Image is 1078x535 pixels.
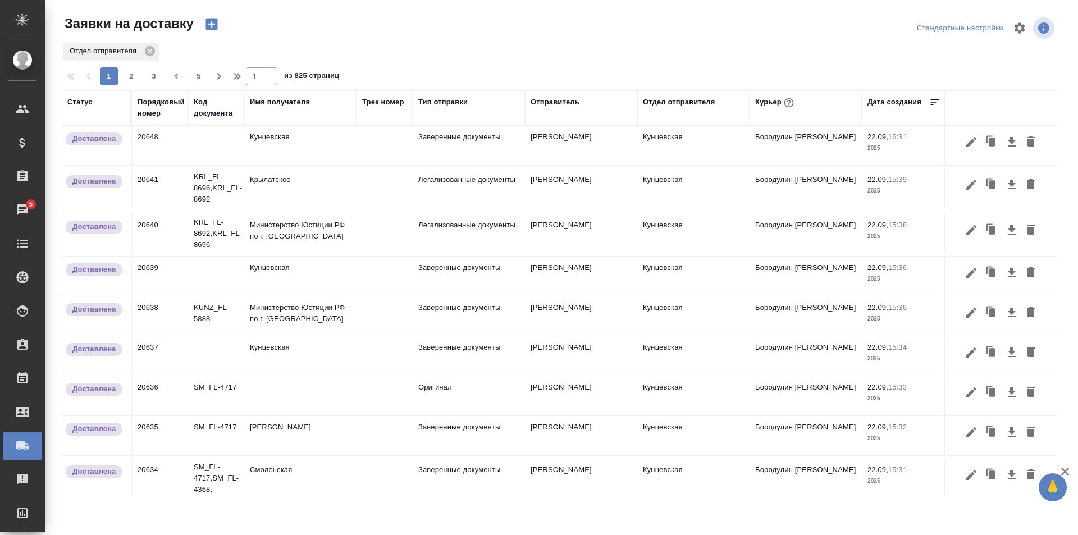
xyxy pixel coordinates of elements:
[750,214,862,253] td: Бородулин [PERSON_NAME]
[962,422,981,443] button: Редактировать
[65,174,125,189] div: Документы доставлены, фактическая дата доставки проставиться автоматически
[1021,342,1040,363] button: Удалить
[244,168,357,208] td: Крылатское
[413,336,525,376] td: Заверенные документы
[132,416,188,455] td: 20635
[981,131,1002,153] button: Клонировать
[145,71,163,82] span: 3
[867,143,940,154] p: 2025
[867,231,940,242] p: 2025
[643,97,715,108] div: Отдел отправителя
[132,214,188,253] td: 20640
[413,376,525,415] td: Оригинал
[72,423,116,435] p: Доставлена
[1021,174,1040,195] button: Удалить
[1021,131,1040,153] button: Удалить
[867,423,888,431] p: 22.09,
[981,464,1002,486] button: Клонировать
[867,263,888,272] p: 22.09,
[981,262,1002,283] button: Клонировать
[637,416,750,455] td: Кунцевская
[72,221,116,232] p: Доставлена
[1021,302,1040,323] button: Удалить
[867,175,888,184] p: 22.09,
[637,336,750,376] td: Кунцевская
[888,303,907,312] p: 15:36
[867,353,940,364] p: 2025
[65,131,125,147] div: Документы доставлены, фактическая дата доставки проставиться автоматически
[65,302,125,317] div: Документы доставлены, фактическая дата доставки проставиться автоматически
[413,257,525,296] td: Заверенные документы
[72,176,116,187] p: Доставлена
[418,97,468,108] div: Тип отправки
[132,296,188,336] td: 20638
[525,416,637,455] td: [PERSON_NAME]
[867,303,888,312] p: 22.09,
[122,71,140,82] span: 2
[67,97,93,108] div: Статус
[750,126,862,165] td: Бородулин [PERSON_NAME]
[132,459,188,498] td: 20634
[132,257,188,296] td: 20639
[750,296,862,336] td: Бородулин [PERSON_NAME]
[637,214,750,253] td: Кунцевская
[244,257,357,296] td: Кунцевская
[867,343,888,351] p: 22.09,
[188,296,244,336] td: KUNZ_FL-5888
[1002,220,1021,241] button: Скачать
[65,464,125,479] div: Документы доставлены, фактическая дата доставки проставиться автоматически
[525,214,637,253] td: [PERSON_NAME]
[244,126,357,165] td: Кунцевская
[65,220,125,235] div: Документы доставлены, фактическая дата доставки проставиться автоматически
[63,43,159,61] div: Отдел отправителя
[1021,262,1040,283] button: Удалить
[138,97,185,119] div: Порядковый номер
[188,456,244,501] td: SM_FL-4717,SM_FL-4368,
[867,383,888,391] p: 22.09,
[637,296,750,336] td: Кунцевская
[888,175,907,184] p: 15:39
[867,393,940,404] p: 2025
[65,262,125,277] div: Документы доставлены, фактическая дата доставки проставиться автоматически
[867,221,888,229] p: 22.09,
[962,262,981,283] button: Редактировать
[531,97,579,108] div: Отправитель
[750,257,862,296] td: Бородулин [PERSON_NAME]
[525,257,637,296] td: [PERSON_NAME]
[755,95,796,110] div: Курьер
[888,423,907,431] p: 15:32
[198,15,225,34] button: Создать
[3,196,42,224] a: 5
[72,304,116,315] p: Доставлена
[65,342,125,357] div: Документы доставлены, фактическая дата доставки проставиться автоматически
[962,302,981,323] button: Редактировать
[1006,15,1033,42] span: Настроить таблицу
[190,71,208,82] span: 5
[194,97,239,119] div: Код документа
[1039,473,1067,501] button: 🙏
[867,97,921,108] div: Дата создания
[62,15,194,33] span: Заявки на доставку
[22,199,39,210] span: 5
[244,416,357,455] td: [PERSON_NAME]
[72,383,116,395] p: Доставлена
[888,263,907,272] p: 15:36
[132,168,188,208] td: 20641
[637,126,750,165] td: Кунцевская
[132,336,188,376] td: 20637
[867,433,940,444] p: 2025
[867,475,940,487] p: 2025
[1002,174,1021,195] button: Скачать
[413,126,525,165] td: Заверенные документы
[914,20,1006,37] div: split button
[250,97,310,108] div: Имя получателя
[1002,262,1021,283] button: Скачать
[867,273,940,285] p: 2025
[981,220,1002,241] button: Клонировать
[362,97,404,108] div: Трек номер
[750,336,862,376] td: Бородулин [PERSON_NAME]
[525,168,637,208] td: [PERSON_NAME]
[981,342,1002,363] button: Клонировать
[190,67,208,85] button: 5
[70,45,140,57] p: Отдел отправителя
